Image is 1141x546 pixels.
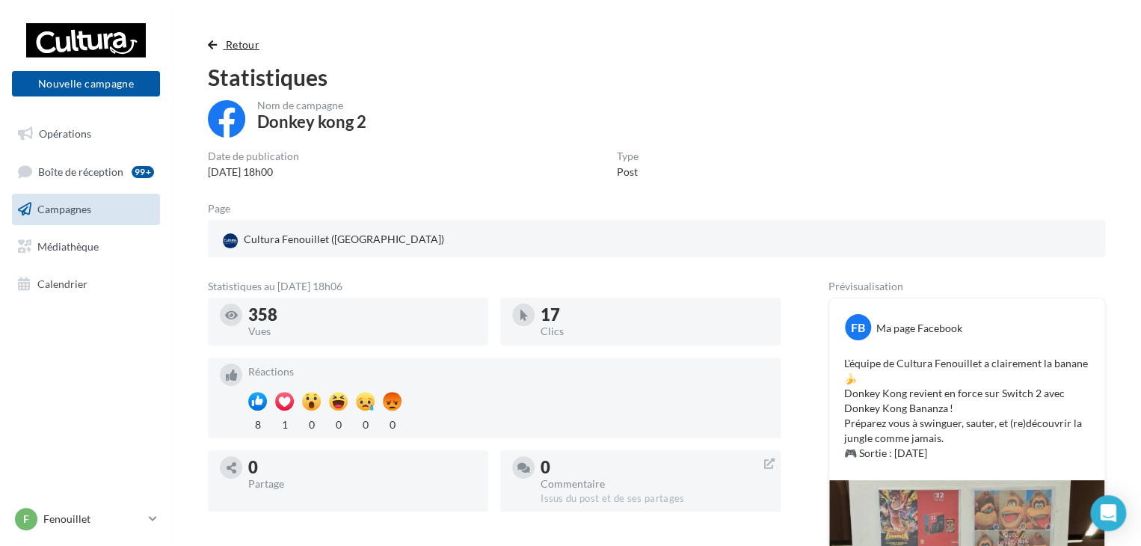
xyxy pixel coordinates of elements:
[248,326,476,337] div: Vues
[208,281,781,292] div: Statistiques au [DATE] 18h06
[248,307,476,323] div: 358
[208,165,299,180] div: [DATE] 18h00
[208,203,242,214] div: Page
[37,203,91,215] span: Campagnes
[356,414,375,432] div: 0
[257,100,366,111] div: Nom de campagne
[208,66,1105,88] div: Statistiques
[208,36,265,54] button: Retour
[845,314,871,340] div: FB
[9,231,163,263] a: Médiathèque
[208,151,299,162] div: Date de publication
[617,151,639,162] div: Type
[541,479,769,489] div: Commentaire
[12,505,160,533] a: F Fenouillet
[220,229,447,251] div: Cultura Fenouillet ([GEOGRAPHIC_DATA])
[876,321,962,336] div: Ma page Facebook
[12,71,160,96] button: Nouvelle campagne
[39,127,91,140] span: Opérations
[132,166,154,178] div: 99+
[1090,495,1126,531] div: Open Intercom Messenger
[617,165,639,180] div: Post
[828,281,1105,292] div: Prévisualisation
[248,366,769,377] div: Réactions
[257,114,366,130] div: Donkey kong 2
[248,414,267,432] div: 8
[9,194,163,225] a: Campagnes
[43,512,143,527] p: Fenouillet
[9,156,163,188] a: Boîte de réception99+
[541,307,769,323] div: 17
[38,165,123,177] span: Boîte de réception
[9,269,163,300] a: Calendrier
[844,356,1089,461] p: L'équipe de Cultura Fenouillet a clairement la banane 🍌 Donkey Kong revient en force sur Switch 2...
[275,414,294,432] div: 1
[541,492,769,506] div: Issus du post et de ses partages
[226,38,259,51] span: Retour
[220,229,511,251] a: Cultura Fenouillet ([GEOGRAPHIC_DATA])
[248,479,476,489] div: Partage
[37,277,87,289] span: Calendrier
[329,414,348,432] div: 0
[23,512,29,527] span: F
[9,118,163,150] a: Opérations
[541,459,769,476] div: 0
[37,240,99,253] span: Médiathèque
[383,414,402,432] div: 0
[541,326,769,337] div: Clics
[248,459,476,476] div: 0
[302,414,321,432] div: 0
